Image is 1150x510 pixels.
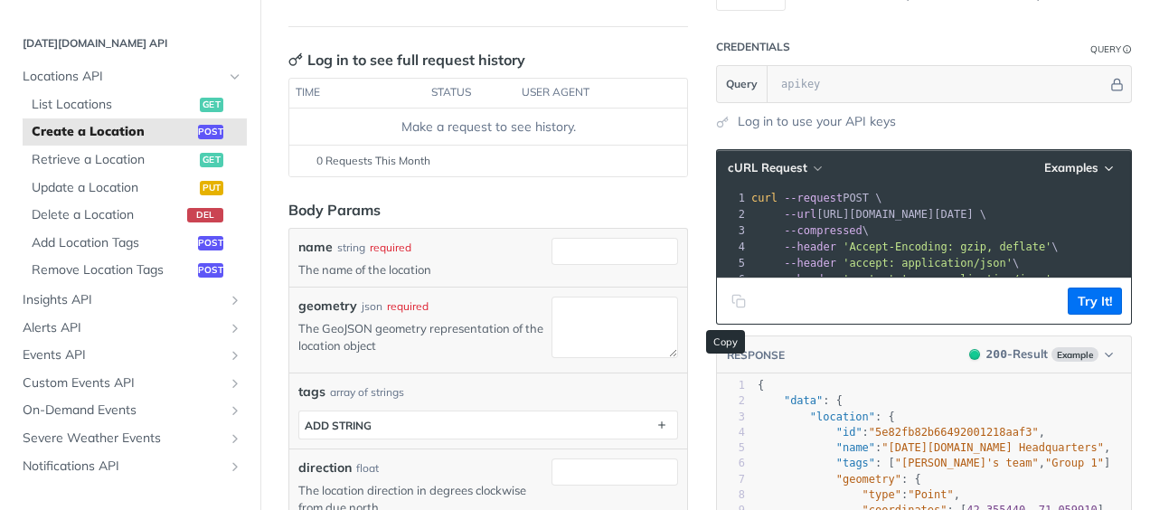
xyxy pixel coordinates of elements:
[836,426,862,439] span: "id"
[198,263,223,278] span: post
[305,419,372,432] div: ADD string
[228,293,242,307] button: Show subpages for Insights API
[228,376,242,391] button: Show subpages for Custom Events API
[228,348,242,363] button: Show subpages for Events API
[728,160,807,175] span: cURL Request
[515,79,651,108] th: user agent
[330,384,404,401] div: array of strings
[1090,42,1132,56] div: QueryInformation
[869,426,1039,439] span: "5e82fb82b66492001218aaf3"
[316,153,430,169] span: 0 Requests This Month
[228,431,242,446] button: Show subpages for Severe Weather Events
[717,456,745,471] div: 6
[717,487,745,503] div: 8
[716,40,790,54] div: Credentials
[986,347,1007,361] span: 200
[32,96,195,114] span: List Locations
[370,240,411,256] div: required
[986,345,1048,364] div: - Result
[772,66,1108,102] input: apikey
[751,192,778,204] span: curl
[187,208,223,222] span: del
[784,394,823,407] span: "data"
[23,291,223,309] span: Insights API
[1044,160,1098,175] span: Examples
[32,261,193,279] span: Remove Location Tags
[758,426,1045,439] span: : ,
[717,239,748,255] div: 4
[784,208,816,221] span: --url
[298,382,325,401] span: tags
[228,70,242,84] button: Hide subpages for Locations API
[717,472,745,487] div: 7
[758,441,1110,454] span: : ,
[200,153,223,167] span: get
[14,287,247,314] a: Insights APIShow subpages for Insights API
[717,271,748,288] div: 6
[23,91,247,118] a: List Locationsget
[23,118,247,146] a: Create a Locationpost
[228,459,242,474] button: Show subpages for Notifications API
[784,241,836,253] span: --header
[32,151,195,169] span: Retrieve a Location
[23,175,247,202] a: Update a Locationput
[289,79,425,108] th: time
[14,63,247,90] a: Locations APIHide subpages for Locations API
[969,349,980,360] span: 200
[14,315,247,342] a: Alerts APIShow subpages for Alerts API
[881,441,1104,454] span: "[DATE][DOMAIN_NAME] Headquarters"
[14,342,247,369] a: Events APIShow subpages for Events API
[23,202,247,229] a: Delete a Locationdel
[717,410,745,425] div: 3
[14,425,247,452] a: Severe Weather EventsShow subpages for Severe Weather Events
[14,35,247,52] h2: [DATE][DOMAIN_NAME] API
[200,98,223,112] span: get
[862,488,901,501] span: "type"
[1108,75,1126,93] button: Hide
[758,457,1110,469] span: : [ , ]
[784,273,836,286] span: --header
[228,321,242,335] button: Show subpages for Alerts API
[726,76,758,92] span: Query
[717,425,745,440] div: 4
[23,458,223,476] span: Notifications API
[297,118,680,137] div: Make a request to see history.
[1038,159,1122,177] button: Examples
[299,411,677,439] button: ADD string
[32,234,193,252] span: Add Location Tags
[726,346,786,364] button: RESPONSE
[784,257,836,269] span: --header
[14,370,247,397] a: Custom Events APIShow subpages for Custom Events API
[362,298,382,315] div: json
[751,192,882,204] span: POST \
[758,394,843,407] span: : {
[717,222,748,239] div: 3
[717,440,745,456] div: 5
[908,488,954,501] span: "Point"
[23,230,247,257] a: Add Location Tagspost
[198,236,223,250] span: post
[721,159,827,177] button: cURL Request
[751,257,1019,269] span: \
[810,411,875,423] span: "location"
[298,320,544,353] p: The GeoJSON geometry representation of the location object
[836,473,901,486] span: "geometry"
[200,181,223,195] span: put
[1045,457,1104,469] span: "Group 1"
[298,297,357,316] label: geometry
[836,457,875,469] span: "tags"
[32,123,193,141] span: Create a Location
[356,460,379,477] div: float
[717,66,768,102] button: Query
[14,453,247,480] a: Notifications APIShow subpages for Notifications API
[288,52,303,67] svg: Key
[298,238,333,257] label: name
[895,457,1039,469] span: "[PERSON_NAME]'s team"
[717,378,745,393] div: 1
[23,374,223,392] span: Custom Events API
[14,397,247,424] a: On-Demand EventsShow subpages for On-Demand Events
[836,441,875,454] span: "name"
[298,458,352,477] label: direction
[726,288,751,315] button: Copy to clipboard
[717,190,748,206] div: 1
